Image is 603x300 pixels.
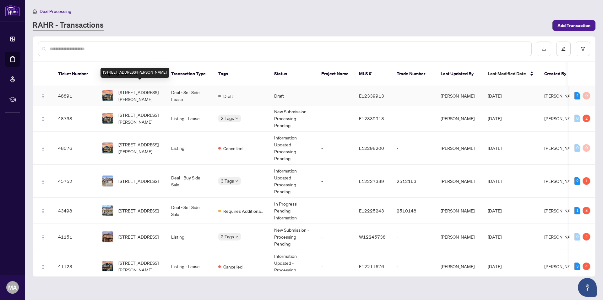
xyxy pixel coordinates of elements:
td: Deal - Buy Side Sale [166,165,213,198]
img: thumbnail-img [102,261,113,272]
td: [PERSON_NAME] [436,198,483,224]
div: 2 [583,233,590,241]
button: Logo [38,143,48,153]
th: Transaction Type [166,62,213,86]
th: Trade Number [392,62,436,86]
span: Draft [223,93,233,99]
span: [PERSON_NAME] [544,263,578,269]
img: thumbnail-img [102,143,113,153]
button: Open asap [578,278,597,297]
th: Tags [213,62,269,86]
span: [STREET_ADDRESS][PERSON_NAME] [118,89,161,103]
img: Logo [41,264,46,269]
img: Logo [41,209,46,214]
button: Logo [38,232,48,242]
span: [STREET_ADDRESS] [118,233,159,240]
td: - [392,250,436,283]
td: - [316,250,354,283]
span: E12339913 [359,116,384,121]
span: [PERSON_NAME] [544,145,578,151]
td: 2510148 [392,198,436,224]
span: 2 Tags [221,115,234,122]
span: [DATE] [488,93,502,99]
td: - [316,132,354,165]
span: [PERSON_NAME] [544,234,578,240]
span: Cancelled [223,145,242,152]
div: 1 [574,207,580,214]
td: 43498 [53,198,97,224]
span: E12225243 [359,208,384,213]
td: - [316,165,354,198]
td: [PERSON_NAME] [436,105,483,132]
span: Cancelled [223,263,242,270]
img: thumbnail-img [102,90,113,101]
span: [STREET_ADDRESS] [118,207,159,214]
span: [DATE] [488,234,502,240]
td: 48738 [53,105,97,132]
button: download [537,42,551,56]
span: W12245738 [359,234,386,240]
span: edit [561,47,566,51]
td: [PERSON_NAME] [436,132,483,165]
span: [STREET_ADDRESS][PERSON_NAME] [118,259,161,273]
td: - [316,105,354,132]
td: 45752 [53,165,97,198]
td: Listing - Lease [166,105,213,132]
div: [STREET_ADDRESS][PERSON_NAME] [100,68,169,78]
span: [DATE] [488,116,502,121]
th: Created By [539,62,577,86]
img: Logo [41,146,46,151]
button: edit [556,42,571,56]
td: New Submission - Processing Pending [269,224,316,250]
td: In Progress - Pending Information [269,198,316,224]
span: E12339913 [359,93,384,99]
button: Logo [38,113,48,123]
img: Logo [41,235,46,240]
img: thumbnail-img [102,205,113,216]
span: Deal Processing [40,8,71,14]
span: E12227389 [359,178,384,184]
div: 4 [574,92,580,99]
td: [PERSON_NAME] [436,224,483,250]
td: Listing [166,132,213,165]
span: [PERSON_NAME] [544,116,578,121]
span: [DATE] [488,208,502,213]
th: Last Updated By [436,62,483,86]
td: Listing - Lease [166,250,213,283]
img: thumbnail-img [102,176,113,186]
td: [PERSON_NAME] [436,250,483,283]
button: Add Transaction [552,20,595,31]
td: 48076 [53,132,97,165]
span: [DATE] [488,145,502,151]
span: down [235,235,238,238]
img: thumbnail-img [102,231,113,242]
button: Logo [38,91,48,101]
td: 41151 [53,224,97,250]
span: down [235,179,238,183]
span: Add Transaction [557,20,590,31]
td: 48891 [53,86,97,105]
span: [PERSON_NAME] [544,178,578,184]
th: Status [269,62,316,86]
span: filter [581,47,585,51]
span: home [33,9,37,14]
span: Last Modified Date [488,70,526,77]
div: 4 [583,263,590,270]
span: [PERSON_NAME] [544,208,578,213]
th: Project Name [316,62,354,86]
span: [STREET_ADDRESS][PERSON_NAME] [118,141,161,155]
span: 2 Tags [221,233,234,240]
img: logo [5,5,20,16]
div: 0 [583,92,590,99]
td: - [316,224,354,250]
td: - [392,105,436,132]
td: Information Updated - Processing Pending [269,165,316,198]
td: Information Updated - Processing Pending [269,250,316,283]
div: 1 [583,177,590,185]
span: [DATE] [488,263,502,269]
td: - [392,224,436,250]
button: Logo [38,206,48,216]
td: - [316,86,354,105]
a: RAHR - Transactions [33,20,104,31]
th: MLS # [354,62,392,86]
